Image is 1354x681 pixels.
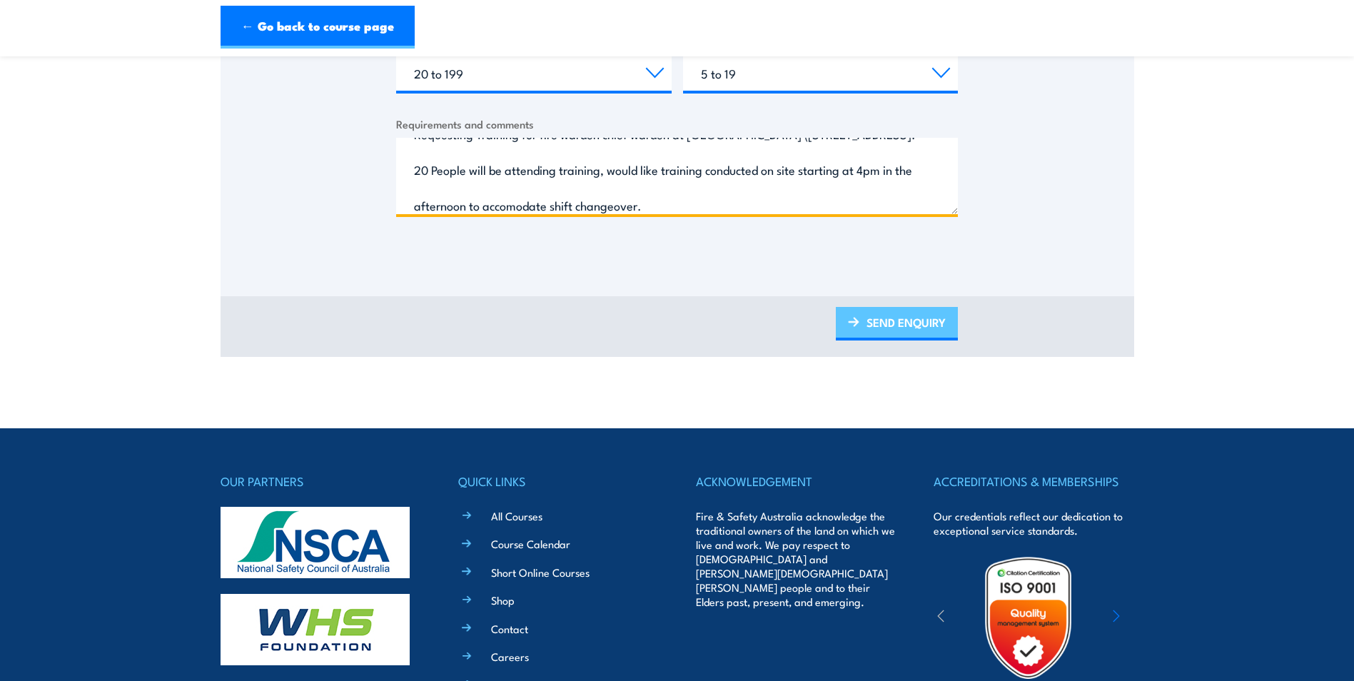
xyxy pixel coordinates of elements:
[491,621,528,636] a: Contact
[458,471,658,491] h4: QUICK LINKS
[221,594,410,665] img: whs-logo-footer
[491,565,590,580] a: Short Online Courses
[221,471,420,491] h4: OUR PARTNERS
[836,307,958,340] a: SEND ENQUIRY
[221,507,410,578] img: nsca-logo-footer
[696,509,896,609] p: Fire & Safety Australia acknowledge the traditional owners of the land on which we live and work....
[1091,593,1216,642] img: ewpa-logo
[966,555,1091,680] img: Untitled design (19)
[934,471,1133,491] h4: ACCREDITATIONS & MEMBERSHIPS
[491,536,570,551] a: Course Calendar
[491,592,515,607] a: Shop
[491,508,542,523] a: All Courses
[491,649,529,664] a: Careers
[934,509,1133,538] p: Our credentials reflect our dedication to exceptional service standards.
[221,6,415,49] a: ← Go back to course page
[396,116,958,132] label: Requirements and comments
[696,471,896,491] h4: ACKNOWLEDGEMENT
